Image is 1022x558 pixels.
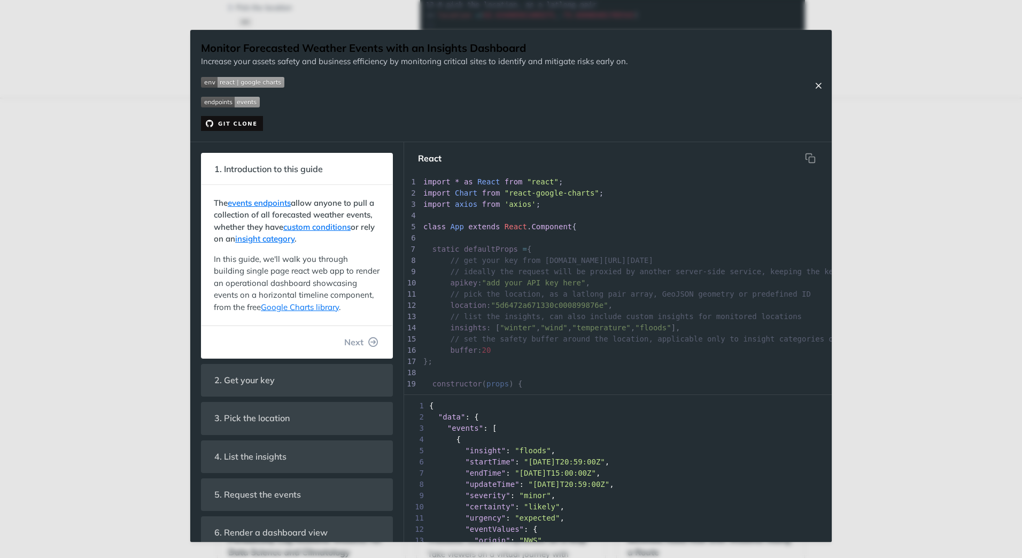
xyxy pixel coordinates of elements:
div: 15 [405,334,417,345]
span: "likely" [524,502,560,511]
span: 6 [404,456,427,468]
span: "5d6472a671330c000899876e" [491,301,608,309]
span: "react" [527,177,559,186]
span: "react-google-charts" [505,189,599,197]
div: 12 [405,300,417,311]
span: : [ , , , ], [423,323,680,332]
div: 6 [405,232,417,244]
span: 8 [404,479,427,490]
div: 7 [404,244,417,255]
span: ( ) { [423,379,523,388]
div: 5 [405,221,417,232]
span: // list the insights, can also include custom insights for monitored locations [451,312,802,321]
span: "events" [447,424,483,432]
span: "add your API key here" [482,278,586,287]
span: 3. Pick the location [207,408,297,429]
span: 3 [404,423,427,434]
div: 16 [405,345,417,356]
a: events endpoints [228,198,291,208]
span: import [423,200,451,208]
span: = [522,245,527,253]
span: : [423,346,491,354]
img: endpoint [201,97,260,107]
span: "eventValues" [465,525,524,533]
span: location [451,301,486,309]
div: { [404,400,832,412]
span: 1 [404,400,427,412]
div: 9 [405,266,417,277]
div: : , [404,535,832,546]
span: apikey [451,278,478,287]
span: insights [451,323,486,332]
div: 11 [405,289,417,300]
div: { [404,434,832,445]
span: class [423,222,446,231]
span: 2. Get your key [207,370,282,391]
span: constructor [432,379,482,388]
span: 10 [404,501,427,513]
span: "updateTime" [465,480,519,489]
span: "[DATE]T20:59:00Z" [528,480,609,489]
span: from [482,200,500,208]
span: 5 [404,445,427,456]
button: Close Recipe [810,80,826,91]
span: from [505,177,523,186]
div: 10 [405,277,417,289]
span: as [464,177,473,186]
span: 13 [404,535,427,546]
span: React [505,222,527,231]
img: env [201,77,284,88]
h1: Monitor Forecasted Weather Events with an Insights Dashboard [201,41,628,56]
div: 8 [405,255,417,266]
span: 20 [482,346,491,354]
span: Expand image [201,76,628,88]
span: 5. Request the events [207,484,308,505]
div: : { [404,524,832,535]
button: React [409,148,450,169]
span: App [451,222,464,231]
span: : , [423,301,613,309]
span: ; [599,189,603,197]
span: }; [423,357,432,366]
p: In this guide, we'll walk you through building single page react web app to render an operational... [214,253,380,314]
strong: The allow anyone to pull a collection of all forecasted weather events, whether they have or rely... [214,198,375,244]
span: Next [344,336,363,348]
span: React [477,177,500,186]
div: 17 [405,356,417,367]
div: 14 [405,322,417,334]
span: 7 [404,468,427,479]
span: ; [536,200,540,208]
span: from [482,189,500,197]
span: 11 [404,513,427,524]
span: "[DATE]T15:00:00Z" [515,469,596,477]
span: 1. Introduction to this guide [207,159,330,180]
a: Expand image [201,117,263,127]
div: : , [404,490,832,501]
span: { [423,245,531,253]
span: 4. List the insights [207,446,294,467]
span: "wind" [540,323,568,332]
div: 13 [405,311,417,322]
span: // pick the location, as a latlong pair array, GeoJSON geometry or predefined ID [451,290,811,298]
a: Google Charts library [261,302,339,312]
div: 18 [405,367,417,378]
span: static [432,245,460,253]
span: 4 [404,434,427,445]
span: Chart [455,189,477,197]
span: import [423,177,451,186]
span: "floods" [635,323,671,332]
section: 4. List the insights [201,440,393,473]
span: "origin" [474,536,510,545]
span: axios [455,200,477,208]
div: : , [404,479,832,490]
span: "minor" [520,491,551,500]
span: Expand image [201,96,628,108]
span: "endTime" [465,469,506,477]
span: "winter" [500,323,536,332]
div: : , [404,501,832,513]
div: 1 [405,176,417,188]
div: 4 [405,210,417,221]
span: "data" [438,413,466,421]
span: "urgency" [465,514,506,522]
